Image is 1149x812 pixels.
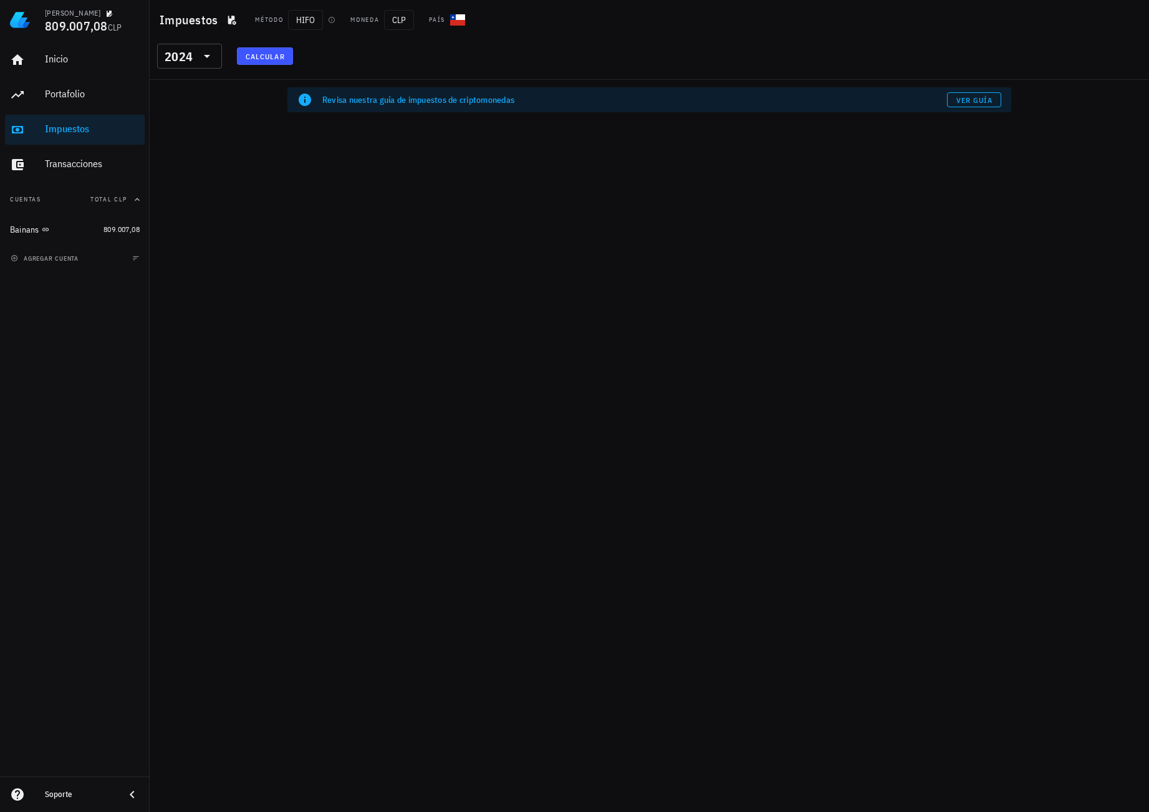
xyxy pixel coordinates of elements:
div: Inicio [45,53,140,65]
a: Impuestos [5,115,145,145]
span: HIFO [288,10,323,30]
span: CLP [108,22,122,33]
div: Impuestos [45,123,140,135]
div: Moneda [350,15,379,25]
span: 809.007,08 [103,225,140,234]
a: Transacciones [5,150,145,180]
span: 809.007,08 [45,17,108,34]
span: Total CLP [90,195,127,203]
span: agregar cuenta [13,254,79,263]
a: Ver guía [947,92,1001,107]
div: Revisa nuestra guía de impuestos de criptomonedas [322,94,947,106]
div: avatar [1122,10,1142,30]
h1: Impuestos [160,10,223,30]
img: LedgiFi [10,10,30,30]
div: Transacciones [45,158,140,170]
span: Ver guía [956,95,993,105]
div: Bainans [10,225,39,235]
div: 2024 [165,51,193,63]
button: Calcular [237,47,293,65]
div: CL-icon [450,12,465,27]
div: Soporte [45,790,115,800]
div: 2024 [157,44,222,69]
div: País [429,15,445,25]
a: Portafolio [5,80,145,110]
span: CLP [384,10,414,30]
a: Inicio [5,45,145,75]
div: Método [255,15,283,25]
div: [PERSON_NAME] [45,8,100,18]
button: agregar cuenta [7,252,84,264]
span: Calcular [245,52,285,61]
a: Bainans 809.007,08 [5,215,145,244]
div: Portafolio [45,88,140,100]
button: CuentasTotal CLP [5,185,145,215]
